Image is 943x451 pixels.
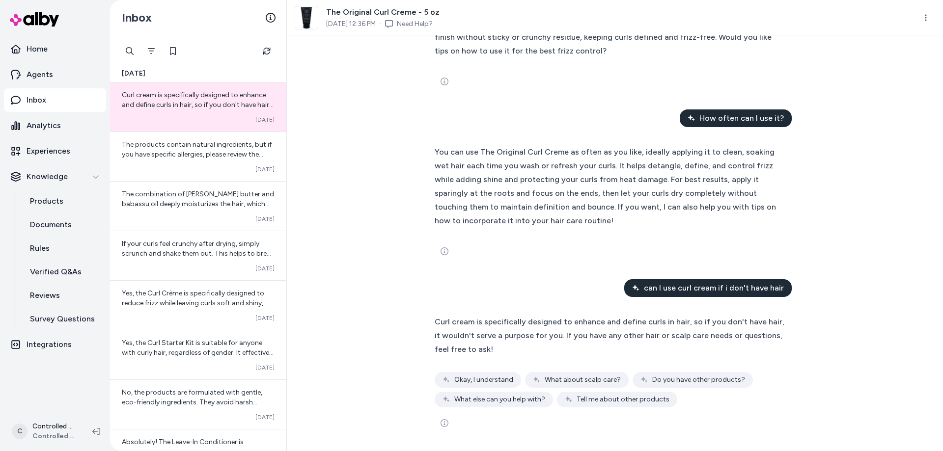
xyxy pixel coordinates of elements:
[27,69,53,80] p: Agents
[30,313,95,325] p: Survey Questions
[20,237,106,260] a: Rules
[326,6,440,18] span: The Original Curl Creme - 5 oz
[30,290,60,301] p: Reviews
[435,72,454,91] button: See more
[326,19,376,29] span: [DATE] 12:36 PM
[380,19,381,29] span: ·
[644,282,784,294] span: can I use curl cream if i don't have hair
[122,91,274,138] span: Curl cream is specifically designed to enhance and define curls in hair, so if you don't have hai...
[12,424,28,439] span: C
[122,190,274,218] span: The combination of [PERSON_NAME] butter and babassu oil deeply moisturizes the hair, which helps ...
[122,289,268,317] span: Yes, the Curl Crème is specifically designed to reduce frizz while leaving curls soft and shiny, ...
[4,165,106,188] button: Knowledge
[27,145,70,157] p: Experiences
[4,333,106,356] a: Integrations
[257,41,277,61] button: Refresh
[110,132,286,181] a: The products contain natural ingredients, but if you have specific allergies, please review the i...
[110,231,286,280] a: If your curls feel crunchy after drying, simply scrunch and shake them out. This helps to break t...
[699,112,784,124] span: How often can I use it?
[122,388,262,426] span: No, the products are formulated with gentle, eco-friendly ingredients. They avoid harsh sulfates ...
[435,315,786,356] div: Curl cream is specifically designed to enhance and define curls in hair, so if you don't have hai...
[20,260,106,284] a: Verified Q&As
[122,10,152,25] h2: Inbox
[141,41,161,61] button: Filter
[122,69,145,79] span: [DATE]
[435,241,454,261] button: See more
[32,422,77,431] p: Controlled Chaos Shopify
[122,339,274,367] span: Yes, the Curl Starter Kit is suitable for anyone with curly hair, regardless of gender. It effect...
[652,375,745,385] span: Do you have other products?
[4,114,106,137] a: Analytics
[110,379,286,429] a: No, the products are formulated with gentle, eco-friendly ingredients. They avoid harsh sulfates ...
[435,145,786,228] div: You can use The Original Curl Creme as often as you like, ideally applying it to clean, soaking w...
[255,314,275,322] span: [DATE]
[30,266,82,278] p: Verified Q&As
[20,307,106,331] a: Survey Questions
[545,375,621,385] span: What about scalp care?
[4,88,106,112] a: Inbox
[255,215,275,223] span: [DATE]
[4,63,106,86] a: Agents
[110,280,286,330] a: Yes, the Curl Crème is specifically designed to reduce frizz while leaving curls soft and shiny, ...
[27,43,48,55] p: Home
[27,120,61,132] p: Analytics
[122,140,272,168] span: The products contain natural ingredients, but if you have specific allergies, please review the i...
[454,395,545,404] span: What else can you help with?
[122,239,274,267] span: If your curls feel crunchy after drying, simply scrunch and shake them out. This helps to break t...
[295,6,318,29] img: 5OzCurl_6a9bfac3-aabe-427f-8642-a1399a297fc0.webp
[20,189,106,213] a: Products
[110,330,286,379] a: Yes, the Curl Starter Kit is suitable for anyone with curly hair, regardless of gender. It effect...
[32,431,77,441] span: Controlled Chaos
[255,413,275,421] span: [DATE]
[577,395,669,404] span: Tell me about other products
[27,339,72,350] p: Integrations
[255,265,275,272] span: [DATE]
[30,242,50,254] p: Rules
[30,195,63,207] p: Products
[110,181,286,231] a: The combination of [PERSON_NAME] butter and babassu oil deeply moisturizes the hair, which helps ...
[435,413,454,433] button: See more
[20,284,106,307] a: Reviews
[10,12,59,27] img: alby Logo
[397,19,433,29] a: Need Help?
[255,116,275,124] span: [DATE]
[4,37,106,61] a: Home
[255,364,275,371] span: [DATE]
[20,213,106,237] a: Documents
[454,375,513,385] span: Okay, I understand
[27,94,46,106] p: Inbox
[110,82,286,132] a: Curl cream is specifically designed to enhance and define curls in hair, so if you don't have hai...
[30,219,72,231] p: Documents
[255,165,275,173] span: [DATE]
[4,139,106,163] a: Experiences
[27,171,68,183] p: Knowledge
[6,416,84,447] button: CControlled Chaos ShopifyControlled Chaos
